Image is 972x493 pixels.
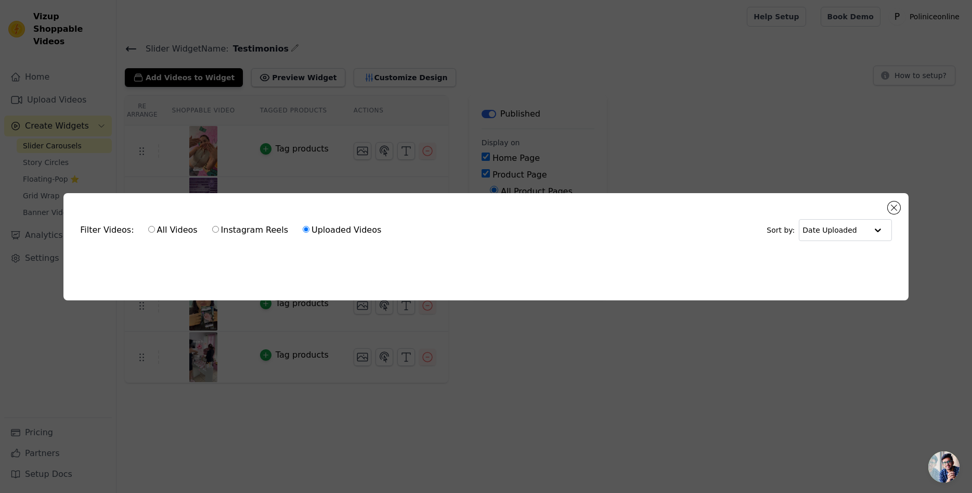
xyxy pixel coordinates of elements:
div: Sort by: [767,219,892,241]
label: All Videos [148,223,198,237]
label: Uploaded Videos [302,223,382,237]
div: Filter Videos: [80,218,387,242]
button: Close modal [888,201,900,214]
div: Chat abierto [928,451,960,483]
label: Instagram Reels [212,223,289,237]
